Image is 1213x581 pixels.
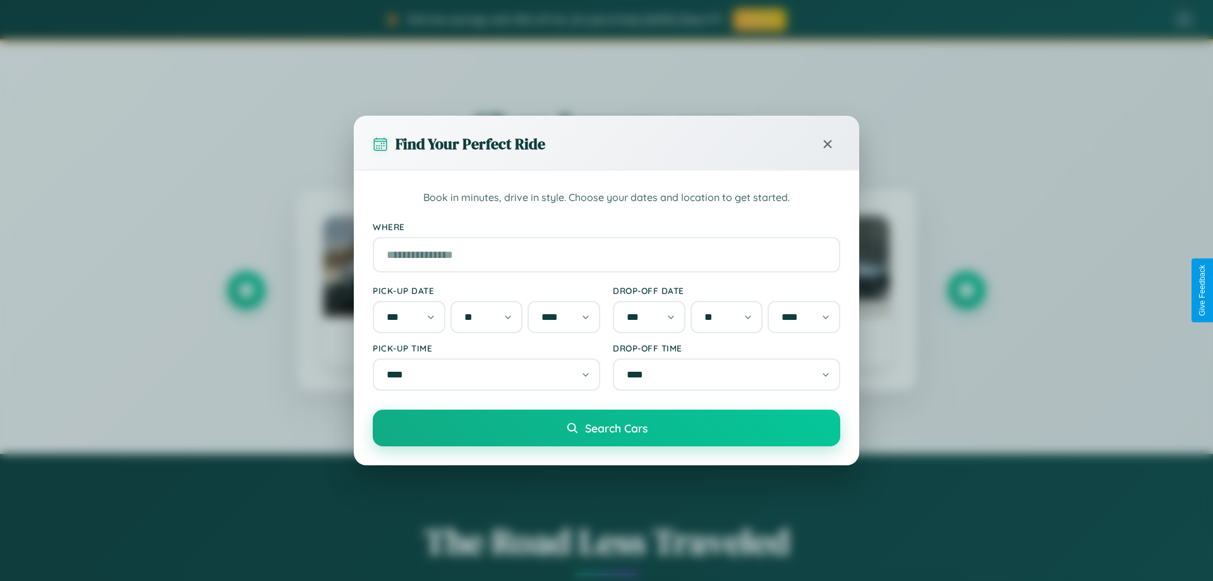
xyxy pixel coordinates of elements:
p: Book in minutes, drive in style. Choose your dates and location to get started. [373,190,840,206]
label: Where [373,221,840,232]
label: Drop-off Date [613,285,840,296]
span: Search Cars [585,421,648,435]
label: Drop-off Time [613,343,840,353]
label: Pick-up Date [373,285,600,296]
label: Pick-up Time [373,343,600,353]
button: Search Cars [373,410,840,446]
h3: Find Your Perfect Ride [395,133,545,154]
